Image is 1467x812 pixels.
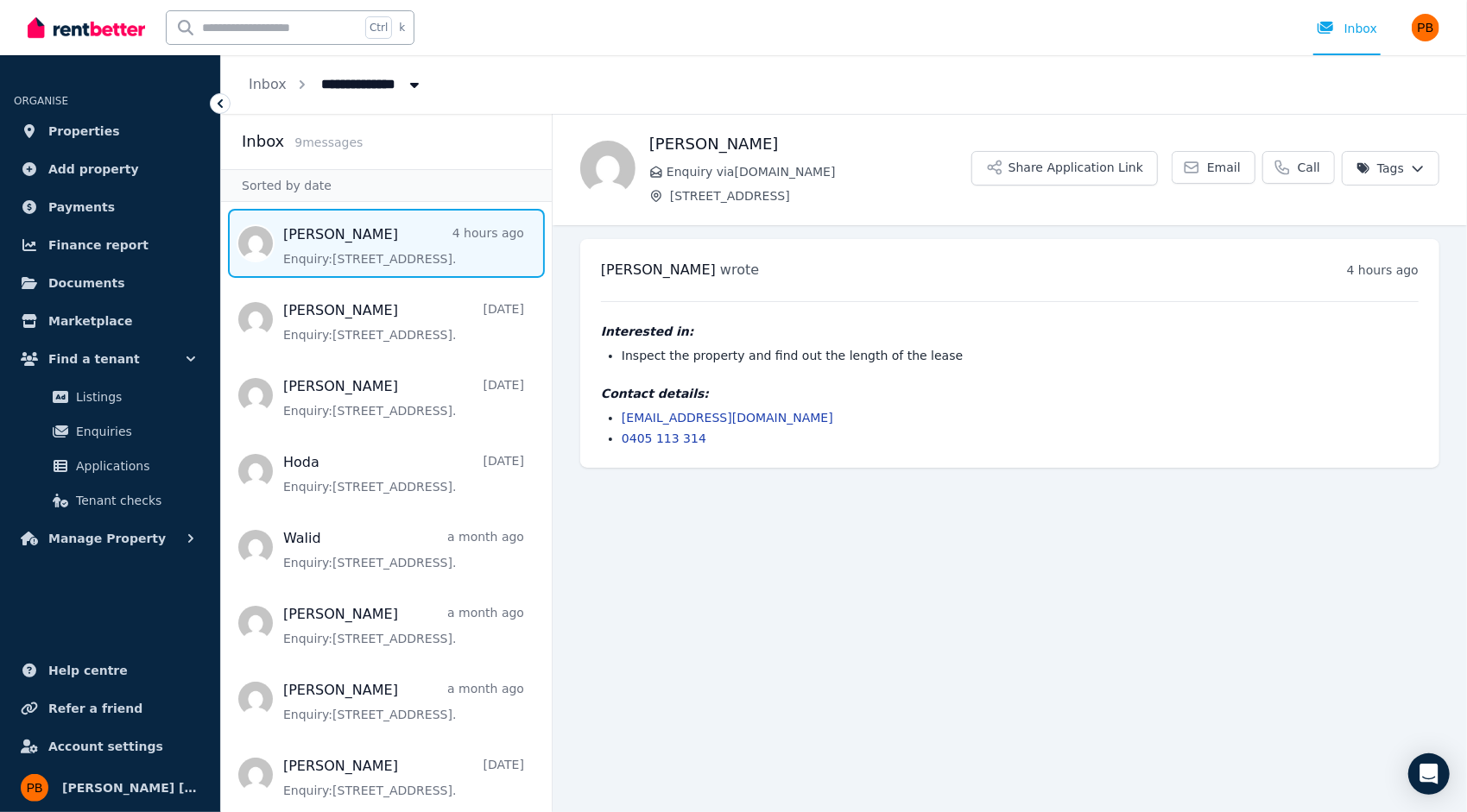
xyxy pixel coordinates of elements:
[601,261,716,278] span: [PERSON_NAME]
[283,604,524,647] a: [PERSON_NAME]a month agoEnquiry:[STREET_ADDRESS].
[14,691,206,726] a: Refer a friend
[1298,159,1320,176] span: Call
[1412,14,1439,41] img: Petar Bijelac Petar Bijelac
[283,528,524,571] a: Walida month agoEnquiry:[STREET_ADDRESS].
[601,323,1419,340] h4: Interested in:
[580,141,635,196] img: Michael Finley
[283,452,524,495] a: Hoda[DATE]Enquiry:[STREET_ADDRESS].
[283,300,524,343] a: [PERSON_NAME][DATE]Enquiry:[STREET_ADDRESS].
[1408,753,1450,795] div: Open Intercom Messenger
[365,16,392,39] span: Ctrl
[971,151,1158,186] button: Share Application Link
[48,121,120,142] span: Properties
[21,449,199,483] a: Applications
[221,55,451,114] nav: Breadcrumb
[1356,160,1404,177] span: Tags
[1262,151,1335,184] a: Call
[62,777,199,798] span: [PERSON_NAME] [PERSON_NAME]
[283,756,524,799] a: [PERSON_NAME][DATE]Enquiry:[STREET_ADDRESS].
[21,414,199,449] a: Enquiries
[221,169,552,202] div: Sorted by date
[1317,20,1377,37] div: Inbox
[14,342,206,376] button: Find a tenant
[14,304,206,338] a: Marketplace
[670,187,971,205] span: [STREET_ADDRESS]
[649,132,971,156] h1: [PERSON_NAME]
[622,431,706,445] a: 0405 113 314
[48,311,132,331] span: Marketplace
[48,197,115,217] span: Payments
[294,135,363,149] span: 9 message s
[283,376,524,419] a: [PERSON_NAME][DATE]Enquiry:[STREET_ADDRESS].
[48,273,125,293] span: Documents
[601,385,1419,402] h4: Contact details:
[14,190,206,224] a: Payments
[399,21,405,35] span: k
[76,421,193,442] span: Enquiries
[242,129,284,154] h2: Inbox
[1207,159,1241,176] span: Email
[667,163,971,180] span: Enquiry via [DOMAIN_NAME]
[283,224,524,268] a: [PERSON_NAME]4 hours agoEnquiry:[STREET_ADDRESS].
[1342,151,1439,186] button: Tags
[622,347,1419,364] li: Inspect the property and find out the length of the lease
[14,266,206,300] a: Documents
[283,680,524,723] a: [PERSON_NAME]a month agoEnquiry:[STREET_ADDRESS].
[1347,263,1419,277] time: 4 hours ago
[76,490,193,511] span: Tenant checks
[48,159,139,179] span: Add property
[48,736,163,757] span: Account settings
[76,456,193,476] span: Applications
[14,653,206,688] a: Help centre
[48,349,140,369] span: Find a tenant
[21,380,199,414] a: Listings
[14,521,206,556] button: Manage Property
[76,387,193,407] span: Listings
[21,774,48,802] img: Petar Bijelac Petar Bijelac
[249,76,287,92] a: Inbox
[28,15,145,41] img: RentBetter
[48,235,149,255] span: Finance report
[14,114,206,148] a: Properties
[14,228,206,262] a: Finance report
[14,95,68,107] span: ORGANISE
[48,660,128,681] span: Help centre
[48,698,142,719] span: Refer a friend
[14,729,206,764] a: Account settings
[720,261,759,278] span: wrote
[21,483,199,518] a: Tenant checks
[14,152,206,186] a: Add property
[1172,151,1255,184] a: Email
[48,528,166,549] span: Manage Property
[622,411,833,425] a: [EMAIL_ADDRESS][DOMAIN_NAME]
